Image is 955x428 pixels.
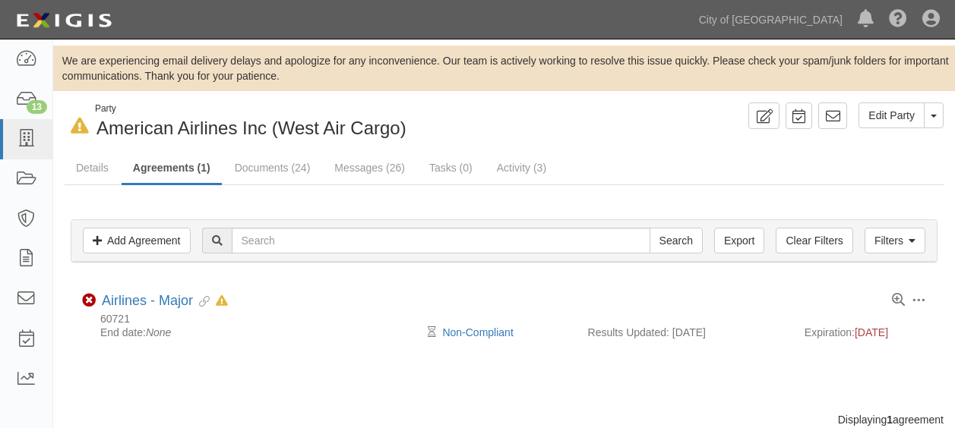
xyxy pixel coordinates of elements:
a: Tasks (0) [418,153,484,183]
a: Edit Party [859,102,925,128]
a: City of [GEOGRAPHIC_DATA] [691,5,850,35]
em: None [146,326,171,338]
span: American Airlines Inc (West Air Cargo) [96,118,406,138]
div: Party [95,102,406,115]
b: 1 [887,414,893,426]
div: We are experiencing email delivery delays and apologize for any inconvenience. Our team is active... [53,53,955,83]
i: Evidence Linked [193,297,210,307]
i: In Default as of 08/05/2025 [216,296,228,307]
a: Export [714,228,764,253]
a: View results summary [892,294,905,307]
div: American Airlines Inc (West Air Cargo) [65,102,493,141]
a: Filters [865,228,925,253]
div: Displaying agreement [53,412,955,427]
i: In Default since 08/05/2025 [71,118,89,134]
div: 60721 [82,313,926,326]
img: logo-5460c22ac91f19d4615b14bd174203de0afe785f0fc80cf4dbbc73dc1793850b.png [11,7,116,34]
i: Help Center - Complianz [889,11,907,29]
div: End date: [82,325,432,340]
div: Airlines - Major [102,293,228,310]
a: Agreements (1) [122,153,222,185]
a: Clear Filters [776,228,852,253]
a: Details [65,153,120,183]
i: Pending Review [428,327,436,338]
a: Add Agreement [83,228,191,253]
span: [DATE] [855,326,888,338]
input: Search [650,228,703,253]
i: Non-Compliant [82,294,96,307]
div: Expiration: [805,325,926,340]
a: Activity (3) [485,153,558,183]
div: 13 [27,100,47,114]
a: Documents (24) [223,153,322,183]
input: Search [232,228,650,253]
a: Airlines - Major [102,293,193,308]
a: Non-Compliant [442,326,513,338]
div: Results Updated: [DATE] [588,325,782,340]
a: Messages (26) [323,153,416,183]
